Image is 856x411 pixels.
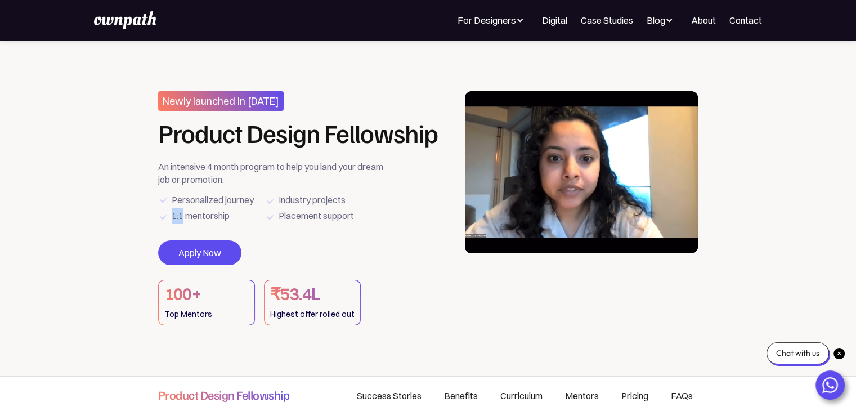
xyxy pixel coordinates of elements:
div: An intensive 4 month program to help you land your dream job or promotion. [158,160,392,186]
a: Apply Now [158,240,241,265]
div: For Designers [458,14,528,27]
h4: Product Design Fellowship [158,387,290,403]
h1: 100+ [164,283,249,306]
a: About [691,14,716,27]
a: Digital [542,14,567,27]
div: Chat with us [767,342,829,364]
div: Blog [647,14,665,27]
h1: ₹53.4L [270,283,355,306]
div: Highest offer rolled out [270,306,355,322]
div: 1:1 mentorship [172,208,230,224]
a: Case Studies [581,14,633,27]
h3: Newly launched in [DATE] [158,91,284,111]
div: Top Mentors [164,306,249,322]
h1: Product Design Fellowship [158,120,438,146]
div: Personalized journey [172,192,254,208]
div: Blog [647,14,678,27]
div: For Designers [458,14,516,27]
div: Placement support [279,208,354,224]
div: Industry projects [279,192,346,208]
a: Contact [729,14,762,27]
